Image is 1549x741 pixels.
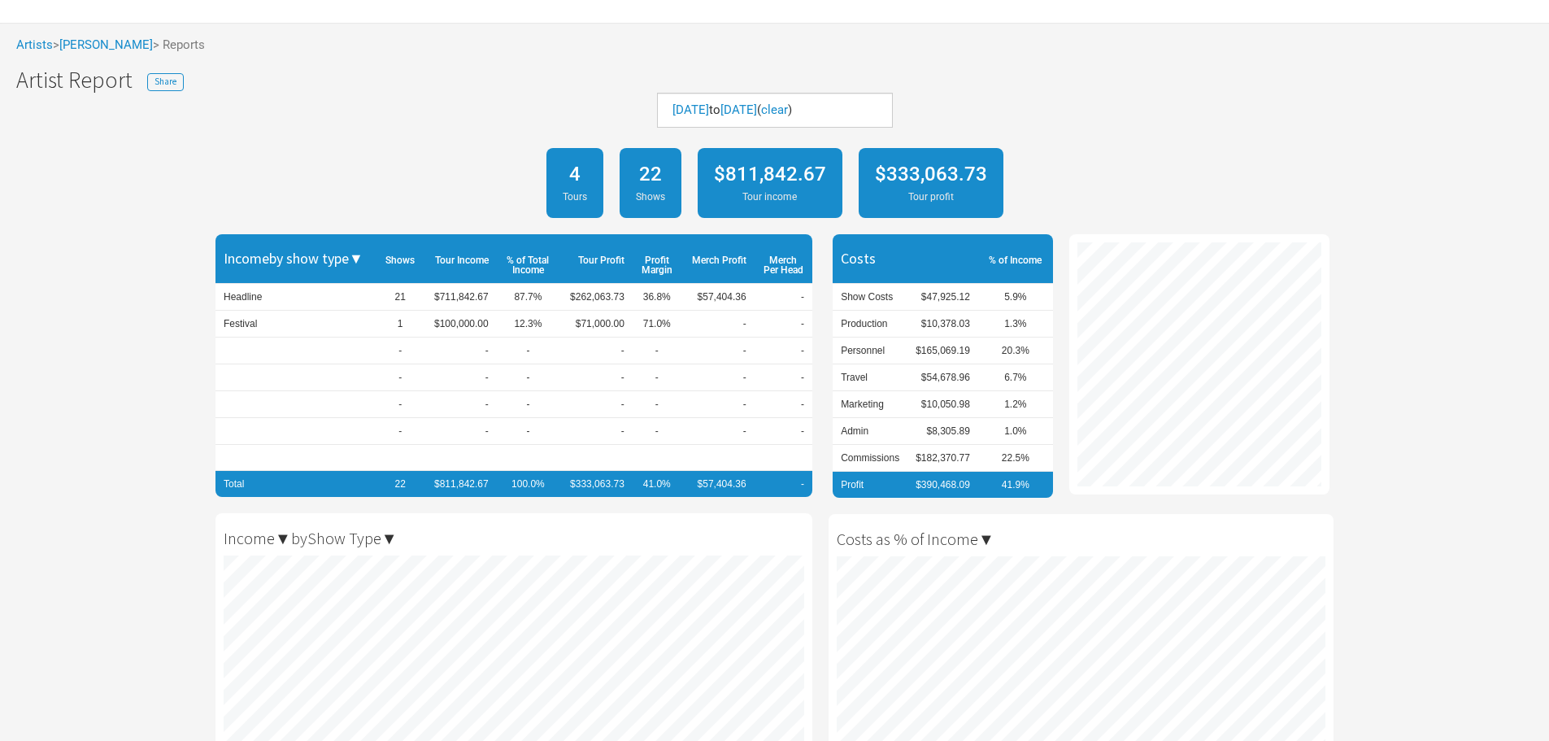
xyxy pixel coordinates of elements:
td: - [376,417,424,444]
h3: Income by show type [224,251,368,267]
span: $333,063.73 [570,478,624,490]
a: Artists [16,37,53,52]
td: Festival [215,310,376,337]
td: $811,842.67 [424,470,497,497]
th: % of Total Income [497,234,560,284]
div: Tour profit [875,192,987,202]
td: - [681,310,755,337]
div: 4 [563,164,587,184]
span: ▼ [275,528,291,548]
button: Share [147,73,184,91]
td: $57,404.36 [681,470,755,497]
td: 20.3% [978,337,1053,364]
td: $57,404.36 [681,283,755,310]
td: - [681,364,755,390]
div: Shows [636,192,665,202]
td: $390,468.09 [907,471,978,498]
td: 6.7% [978,364,1053,390]
td: 41.9% [978,471,1053,498]
td: - [424,337,497,364]
h3: Costs [841,251,899,267]
span: 41.0% [643,478,671,490]
td: $8,305.89 [907,417,978,444]
td: - [681,337,755,364]
a: [DATE] [672,102,709,117]
th: Merch Profit [681,234,755,284]
span: - [621,399,624,410]
a: [DATE] [720,102,757,117]
td: 12.3% [497,310,560,337]
h1: Artist Report [16,68,1549,93]
td: $10,378.03 [907,310,978,337]
td: Personnel [833,337,907,364]
td: - [497,337,560,364]
td: Total [215,470,376,497]
td: 1.0% [978,417,1053,444]
td: Profit [833,471,907,498]
td: Production [833,310,907,337]
td: - [424,364,497,390]
td: Commissions [833,444,907,471]
span: to [709,102,720,119]
td: - [376,364,424,390]
span: > [53,39,153,51]
span: Costs as % of Income [837,529,978,549]
td: Headline [215,283,376,310]
td: - [497,390,560,417]
a: [PERSON_NAME] [59,37,153,52]
span: $262,063.73 [570,291,624,303]
td: 1 [376,310,424,337]
td: - [755,283,812,310]
td: - [755,417,812,444]
span: - [621,372,624,383]
th: Profit Margin [633,234,681,284]
span: - [621,425,624,437]
span: - [655,425,659,437]
td: $100,000.00 [424,310,497,337]
td: Travel [833,364,907,390]
td: 1.3% [978,310,1053,337]
h2: Income by Show Type [224,530,804,547]
span: ▼ [978,529,994,549]
td: $182,370.77 [907,444,978,471]
span: - [655,345,659,356]
div: ( ) [757,102,792,119]
span: 36.8% [643,291,671,303]
a: clear [761,102,788,117]
th: Shows [376,234,424,284]
span: - [621,345,624,356]
td: $10,050.98 [907,390,978,417]
span: - [655,372,659,383]
td: - [497,417,560,444]
td: - [755,337,812,364]
td: - [681,417,755,444]
td: - [755,390,812,417]
div: $333,063.73 [875,164,987,184]
td: Admin [833,417,907,444]
td: $54,678.96 [907,364,978,390]
td: 87.7% [497,283,560,310]
th: % of Income [978,234,1053,283]
td: 22 [376,470,424,497]
td: - [681,390,755,417]
span: - [655,399,659,410]
div: $811,842.67 [714,164,826,184]
td: 100.0% [497,470,560,497]
td: - [497,364,560,390]
div: 22 [636,164,665,184]
td: $165,069.19 [907,337,978,364]
span: ▼ [349,249,363,268]
span: Share [154,76,176,87]
span: > Reports [153,39,205,51]
div: Tour income [714,192,826,202]
td: 22.5% [978,444,1053,471]
td: 21 [376,283,424,310]
td: 1.2% [978,390,1053,417]
td: - [424,417,497,444]
td: $711,842.67 [424,283,497,310]
th: Tour Profit [559,234,633,284]
span: $71,000.00 [576,318,624,329]
td: - [376,337,424,364]
div: Tours [563,192,587,202]
th: Merch Per Head [755,234,812,284]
